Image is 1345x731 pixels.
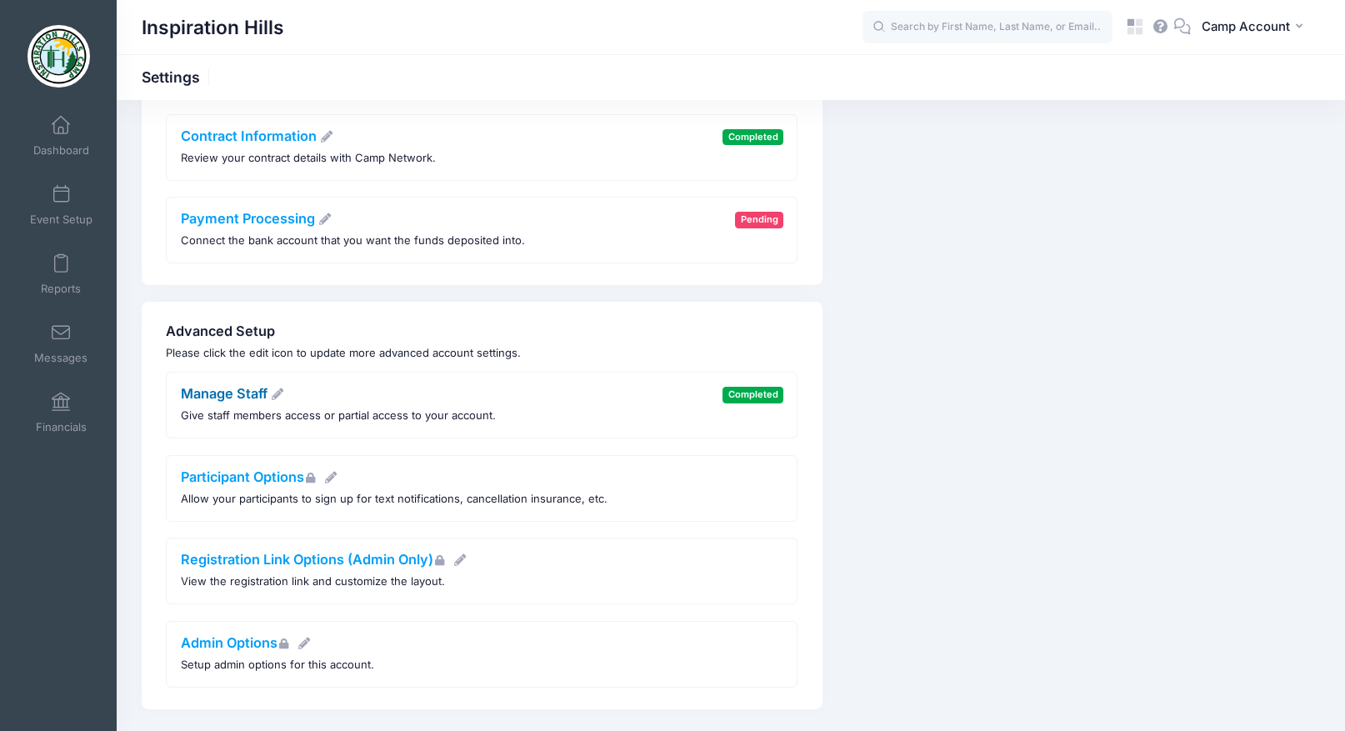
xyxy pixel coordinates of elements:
[142,68,214,86] h1: Settings
[22,245,101,303] a: Reports
[181,385,285,402] a: Manage Staff
[181,491,607,508] p: Allow your participants to sign up for text notifications, cancellation insurance, etc.
[181,551,467,568] a: Registration Link Options (Admin Only)
[1191,8,1320,47] button: Camp Account
[862,11,1112,44] input: Search by First Name, Last Name, or Email...
[181,128,334,144] a: Contract Information
[34,351,87,365] span: Messages
[27,25,90,88] img: Inspiration Hills
[166,345,797,362] p: Please click the edit icon to update more advanced account settings.
[181,210,332,227] a: Payment Processing
[1202,18,1290,36] span: Camp Account
[22,107,101,165] a: Dashboard
[166,323,797,340] h4: Advanced Setup
[41,282,81,296] span: Reports
[181,634,312,651] a: Admin Options
[30,213,92,227] span: Event Setup
[33,143,89,158] span: Dashboard
[181,150,436,167] p: Review your contract details with Camp Network.
[142,8,284,47] h1: Inspiration Hills
[22,383,101,442] a: Financials
[722,129,783,145] span: Completed
[181,468,338,485] a: Participant Options
[181,657,374,673] p: Setup admin options for this account.
[22,176,101,234] a: Event Setup
[181,408,496,424] p: Give staff members access or partial access to your account.
[181,233,525,249] p: Connect the bank account that you want the funds deposited into.
[36,420,87,434] span: Financials
[22,314,101,373] a: Messages
[181,573,467,590] p: View the registration link and customize the layout.
[722,387,783,403] span: Completed
[735,212,783,228] span: Pending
